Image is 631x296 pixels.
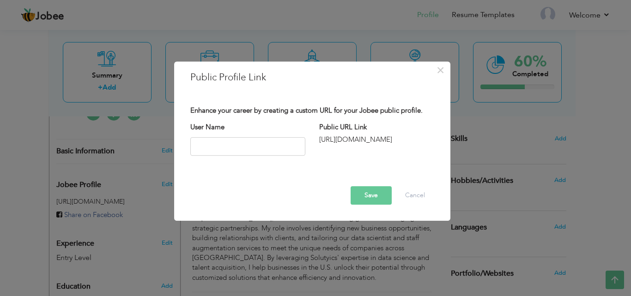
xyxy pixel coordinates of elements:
label: Public URL Link [319,123,367,133]
button: Close [433,63,448,78]
h3: Public Profile Link [190,71,434,85]
label: Enhance your career by creating a custom URL for your Jobee public profile. [190,106,423,115]
button: Save [351,186,392,205]
div: [URL][DOMAIN_NAME] [319,135,434,145]
label: User Name [190,123,224,133]
span: × [437,62,444,79]
button: Cancel [396,186,434,205]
